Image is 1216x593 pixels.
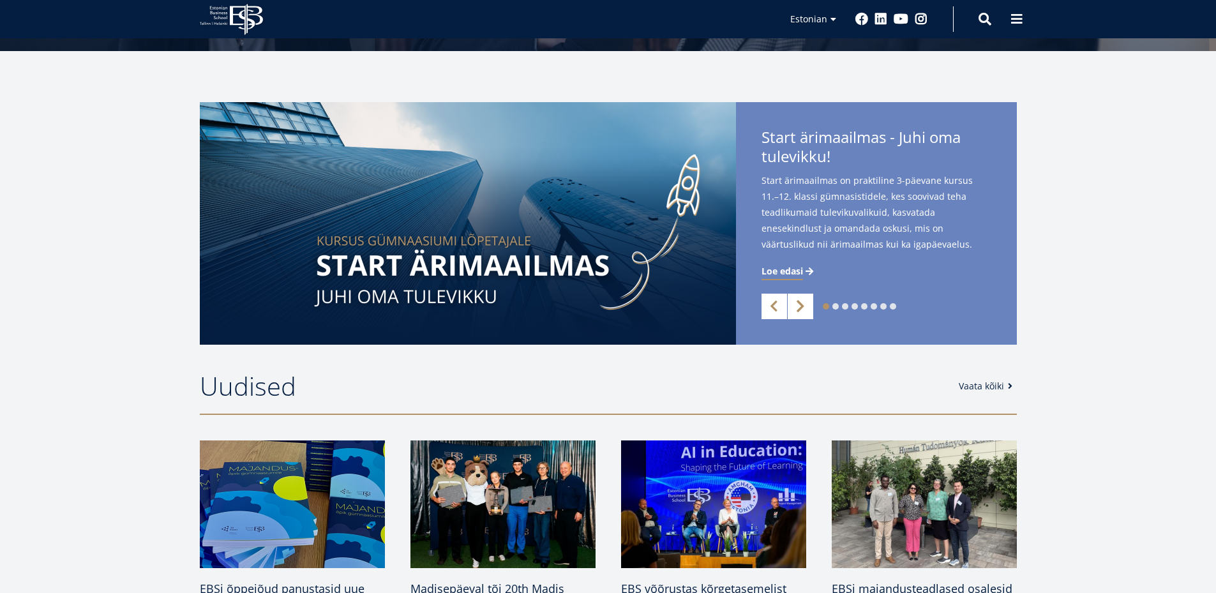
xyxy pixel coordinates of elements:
a: Youtube [894,13,908,26]
a: Facebook [855,13,868,26]
img: Ai in Education [621,440,806,568]
h2: Uudised [200,370,946,402]
a: Vaata kõiki [959,380,1017,393]
img: Start arimaailmas [200,102,736,345]
a: Linkedin [874,13,887,26]
a: 1 [823,303,829,310]
a: 2 [832,303,839,310]
a: 8 [890,303,896,310]
span: tulevikku! [762,147,830,166]
img: 20th Madis Habakuk Cup [410,440,596,568]
a: Next [788,294,813,319]
img: a [832,440,1017,568]
a: Loe edasi [762,265,816,278]
a: Previous [762,294,787,319]
a: 4 [852,303,858,310]
span: Loe edasi [762,265,803,278]
a: Instagram [915,13,927,26]
a: 3 [842,303,848,310]
img: Majandusõpik [200,440,385,568]
a: 7 [880,303,887,310]
span: Start ärimaailmas on praktiline 3-päevane kursus 11.–12. klassi gümnasistidele, kes soovivad teha... [762,172,991,252]
a: 5 [861,303,867,310]
a: 6 [871,303,877,310]
span: Start ärimaailmas - Juhi oma [762,128,991,170]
